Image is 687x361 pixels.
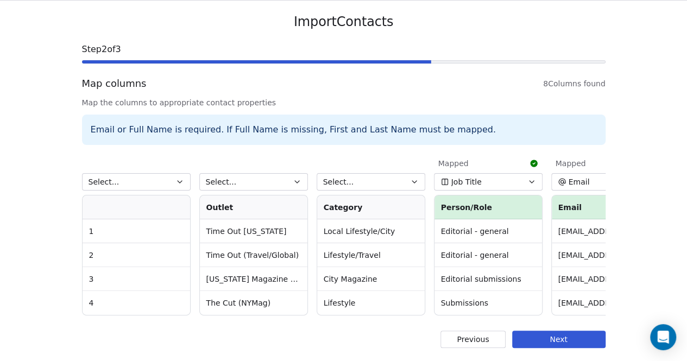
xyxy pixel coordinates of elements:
[89,176,119,187] span: Select...
[294,14,393,30] span: Import Contacts
[434,195,542,219] th: Person/Role
[83,219,190,243] td: 1
[552,195,659,219] th: Email
[434,291,542,315] td: Submissions
[650,324,676,350] div: Open Intercom Messenger
[438,158,469,169] span: Mapped
[83,267,190,291] td: 3
[552,291,659,315] td: [EMAIL_ADDRESS][DOMAIN_NAME]
[552,267,659,291] td: [EMAIL_ADDRESS][DOMAIN_NAME]
[440,331,505,348] button: Previous
[323,176,354,187] span: Select...
[317,195,425,219] th: Category
[552,243,659,267] td: [EMAIL_ADDRESS][DOMAIN_NAME]
[83,291,190,315] td: 4
[200,219,307,243] td: Time Out [US_STATE]
[434,243,542,267] td: Editorial - general
[543,78,605,89] span: 8 Columns found
[569,176,590,187] span: Email
[200,267,307,291] td: [US_STATE] Magazine (Editorial Submissions)
[83,243,190,267] td: 2
[556,158,586,169] span: Mapped
[200,195,307,219] th: Outlet
[434,219,542,243] td: Editorial - general
[451,176,482,187] span: Job Title
[552,219,659,243] td: [EMAIL_ADDRESS][DOMAIN_NAME]
[317,267,425,291] td: City Magazine
[82,43,606,56] span: Step 2 of 3
[200,291,307,315] td: The Cut (NYMag)
[317,219,425,243] td: Local Lifestyle/City
[206,176,237,187] span: Select...
[317,291,425,315] td: Lifestyle
[82,97,606,108] span: Map the columns to appropriate contact properties
[434,267,542,291] td: Editorial submissions
[82,77,147,91] span: Map columns
[317,243,425,267] td: Lifestyle/Travel
[512,331,606,348] button: Next
[200,243,307,267] td: Time Out (Travel/Global)
[82,115,606,145] div: Email or Full Name is required. If Full Name is missing, First and Last Name must be mapped.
